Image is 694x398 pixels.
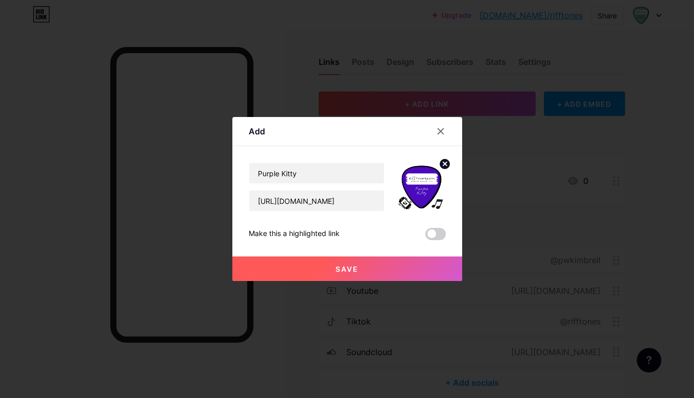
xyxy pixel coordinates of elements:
[249,191,384,211] input: URL
[397,162,446,212] img: link_thumbnail
[336,265,358,273] span: Save
[249,125,265,137] div: Add
[249,163,384,183] input: Title
[249,228,340,240] div: Make this a highlighted link
[232,256,462,281] button: Save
